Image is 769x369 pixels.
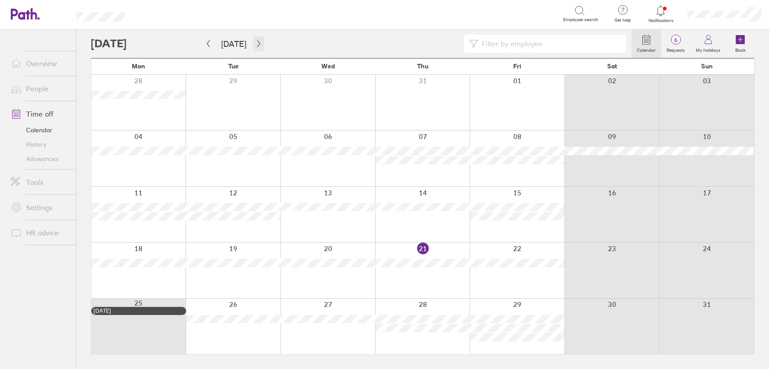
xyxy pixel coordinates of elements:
[4,80,76,98] a: People
[608,18,637,23] span: Get help
[661,29,690,58] a: 6Requests
[646,4,676,23] a: Notifications
[646,18,676,23] span: Notifications
[4,198,76,216] a: Settings
[563,17,598,22] span: Employee search
[4,173,76,191] a: Tools
[701,63,713,70] span: Sun
[661,36,690,44] span: 6
[4,224,76,242] a: HR advice
[149,9,172,18] div: Search
[690,45,726,53] label: My holidays
[417,63,428,70] span: Thu
[4,54,76,72] a: Overview
[513,63,521,70] span: Fri
[631,29,661,58] a: Calendar
[132,63,145,70] span: Mon
[726,29,755,58] a: Book
[321,63,335,70] span: Wed
[214,36,253,51] button: [DATE]
[478,35,621,52] input: Filter by employee
[690,29,726,58] a: My holidays
[730,45,751,53] label: Book
[4,123,76,137] a: Calendar
[661,45,690,53] label: Requests
[607,63,617,70] span: Sat
[4,137,76,152] a: History
[228,63,239,70] span: Tue
[4,152,76,166] a: Allowances
[93,308,184,314] div: [DATE]
[631,45,661,53] label: Calendar
[4,105,76,123] a: Time off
